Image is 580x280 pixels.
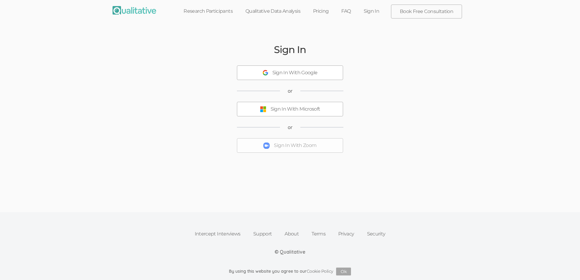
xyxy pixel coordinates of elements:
a: Sign In [357,5,386,18]
button: Sign In With Microsoft [237,102,343,116]
a: Research Participants [177,5,239,18]
div: Sign In With Zoom [274,142,316,149]
a: Pricing [307,5,335,18]
h2: Sign In [274,44,306,55]
a: Privacy [332,227,361,241]
button: Ok [336,268,351,275]
img: Sign In With Google [263,70,268,75]
img: Sign In With Zoom [263,142,270,149]
a: Terms [305,227,332,241]
a: Support [247,227,278,241]
a: Intercept Interviews [188,227,247,241]
a: FAQ [335,5,357,18]
div: By using this website you agree to our [229,268,351,275]
iframe: Chat Widget [550,251,580,280]
a: Security [361,227,392,241]
span: or [288,124,293,131]
div: Sign In With Microsoft [271,106,320,113]
a: Book Free Consultation [391,5,462,18]
a: Qualitative Data Analysis [239,5,307,18]
div: © Qualitative [275,248,305,255]
img: Qualitative [113,6,156,15]
span: or [288,88,293,95]
button: Sign In With Google [237,65,343,80]
a: Cookie Policy [307,268,333,274]
a: About [278,227,305,241]
div: Sign In With Google [272,69,318,76]
img: Sign In With Microsoft [260,106,266,112]
button: Sign In With Zoom [237,138,343,153]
